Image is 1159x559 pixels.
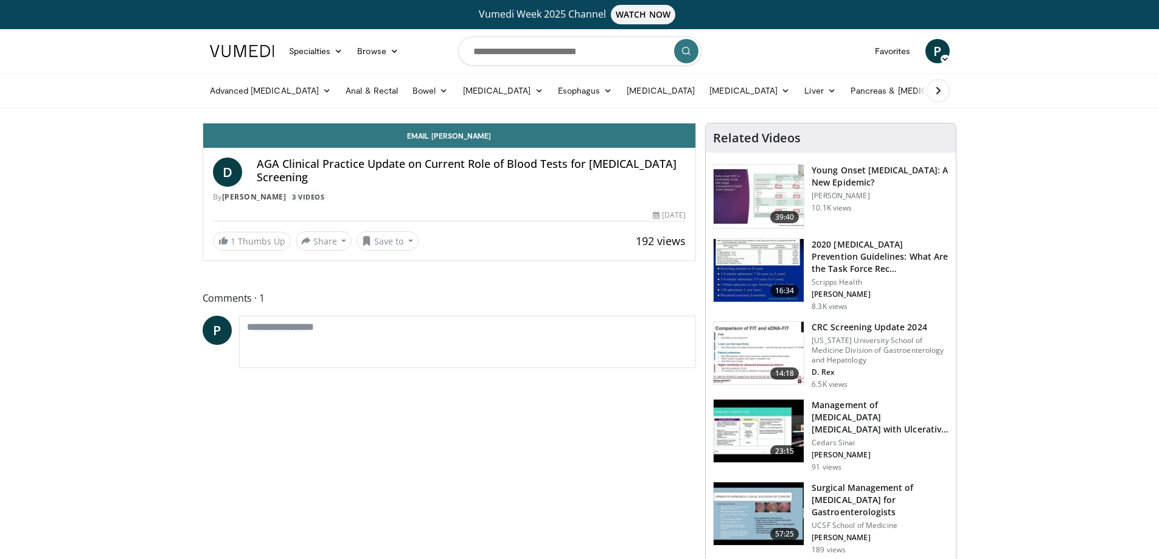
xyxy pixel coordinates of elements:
[812,399,948,436] h3: Management of [MEDICAL_DATA] [MEDICAL_DATA] with Ulcerative [MEDICAL_DATA]
[714,400,804,463] img: 5fe88c0f-9f33-4433-ade1-79b064a0283b.150x105_q85_crop-smart_upscale.jpg
[812,277,948,287] p: Scripps Health
[770,445,799,457] span: 23:15
[213,158,242,187] a: D
[713,131,801,145] h4: Related Videos
[203,316,232,345] a: P
[713,164,948,229] a: 39:40 Young Onset [MEDICAL_DATA]: A New Epidemic? [PERSON_NAME] 10.1K views
[812,191,948,201] p: [PERSON_NAME]
[702,78,797,103] a: [MEDICAL_DATA]
[653,210,686,221] div: [DATE]
[812,533,948,543] p: [PERSON_NAME]
[812,367,948,377] p: D. Rex
[405,78,455,103] a: Bowel
[611,5,675,24] span: WATCH NOW
[210,45,274,57] img: VuMedi Logo
[213,192,686,203] div: By
[357,231,419,251] button: Save to
[714,322,804,385] img: 91500494-a7c6-4302-a3df-6280f031e251.150x105_q85_crop-smart_upscale.jpg
[213,232,291,251] a: 1 Thumbs Up
[222,192,287,202] a: [PERSON_NAME]
[812,450,948,460] p: [PERSON_NAME]
[812,203,852,213] p: 10.1K views
[713,321,948,389] a: 14:18 CRC Screening Update 2024 [US_STATE] University School of Medicine Division of Gastroentero...
[812,302,847,311] p: 8.3K views
[713,482,948,555] a: 57:25 Surgical Management of [MEDICAL_DATA] for Gastroenterologists UCSF School of Medicine [PERS...
[713,238,948,311] a: 16:34 2020 [MEDICAL_DATA] Prevention Guidelines: What Are the Task Force Rec… Scripps Health [PER...
[714,482,804,546] img: 00707986-8314-4f7d-9127-27a2ffc4f1fa.150x105_q85_crop-smart_upscale.jpg
[770,367,799,380] span: 14:18
[770,211,799,223] span: 39:40
[203,123,696,148] a: Email [PERSON_NAME]
[812,521,948,530] p: UCSF School of Medicine
[212,5,948,24] a: Vumedi Week 2025 ChannelWATCH NOW
[812,164,948,189] h3: Young Onset [MEDICAL_DATA]: A New Epidemic?
[282,39,350,63] a: Specialties
[770,528,799,540] span: 57:25
[812,321,948,333] h3: CRC Screening Update 2024
[551,78,620,103] a: Esophagus
[257,158,686,184] h4: AGA Clinical Practice Update on Current Role of Blood Tests for [MEDICAL_DATA] Screening
[636,234,686,248] span: 192 views
[812,380,847,389] p: 6.5K views
[203,78,339,103] a: Advanced [MEDICAL_DATA]
[713,399,948,472] a: 23:15 Management of [MEDICAL_DATA] [MEDICAL_DATA] with Ulcerative [MEDICAL_DATA] Cedars Sinai [PE...
[714,165,804,228] img: b23cd043-23fa-4b3f-b698-90acdd47bf2e.150x105_q85_crop-smart_upscale.jpg
[456,78,551,103] a: [MEDICAL_DATA]
[925,39,950,63] a: P
[770,285,799,297] span: 16:34
[812,290,948,299] p: [PERSON_NAME]
[338,78,405,103] a: Anal & Rectal
[458,36,701,66] input: Search topics, interventions
[288,192,329,202] a: 3 Videos
[812,545,846,555] p: 189 views
[812,438,948,448] p: Cedars Sinai
[812,462,841,472] p: 91 views
[714,239,804,302] img: 1ac37fbe-7b52-4c81-8c6c-a0dd688d0102.150x105_q85_crop-smart_upscale.jpg
[619,78,702,103] a: [MEDICAL_DATA]
[843,78,986,103] a: Pancreas & [MEDICAL_DATA]
[812,238,948,275] h3: 2020 [MEDICAL_DATA] Prevention Guidelines: What Are the Task Force Rec…
[296,231,352,251] button: Share
[812,482,948,518] h3: Surgical Management of [MEDICAL_DATA] for Gastroenterologists
[203,290,697,306] span: Comments 1
[231,235,235,247] span: 1
[350,39,406,63] a: Browse
[812,336,948,365] p: [US_STATE] University School of Medicine Division of Gastroenterology and Hepatology
[797,78,843,103] a: Liver
[868,39,918,63] a: Favorites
